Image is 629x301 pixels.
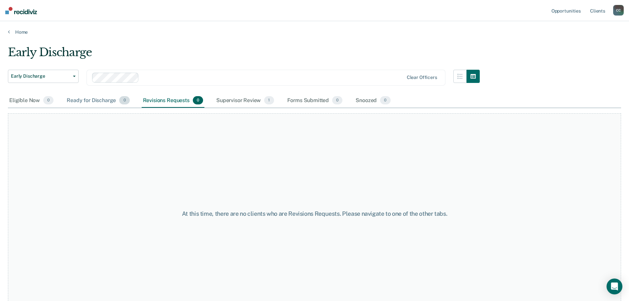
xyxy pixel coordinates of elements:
span: 0 [119,96,129,105]
a: Home [8,29,621,35]
div: Supervisor Review1 [215,94,275,108]
span: 0 [193,96,203,105]
span: 1 [264,96,274,105]
span: Early Discharge [11,73,70,79]
div: Open Intercom Messenger [607,279,622,294]
div: Ready for Discharge0 [65,94,131,108]
div: Forms Submitted0 [286,94,344,108]
span: 0 [332,96,342,105]
div: At this time, there are no clients who are Revisions Requests. Please navigate to one of the othe... [161,210,468,217]
div: C C [613,5,624,16]
button: CC [613,5,624,16]
button: Early Discharge [8,70,79,83]
span: 0 [43,96,53,105]
span: 0 [380,96,390,105]
div: Snoozed0 [354,94,392,108]
img: Recidiviz [5,7,37,14]
div: Eligible Now0 [8,94,55,108]
div: Early Discharge [8,46,480,64]
div: Revisions Requests0 [142,94,204,108]
div: Clear officers [407,75,437,80]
